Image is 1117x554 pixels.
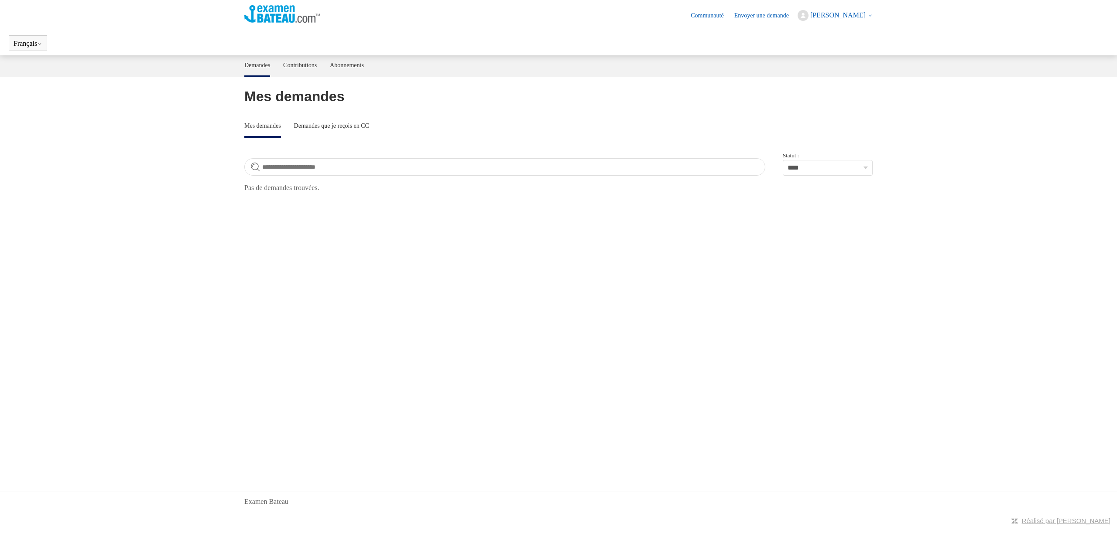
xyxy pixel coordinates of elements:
a: Demandes [244,55,270,75]
a: Mes demandes [244,116,281,136]
div: Live chat [1088,525,1110,547]
img: Page d’accueil du Centre d’aide Examen Bateau [244,5,320,23]
button: [PERSON_NAME] [798,10,873,21]
span: [PERSON_NAME] [810,11,866,19]
p: Pas de demandes trouvées. [244,183,873,193]
a: Communauté [691,11,732,20]
label: Statut : [783,151,873,160]
a: Abonnements [330,55,364,75]
h1: Mes demandes [244,86,873,107]
a: Envoyer une demande [734,11,798,20]
a: Demandes que je reçois en CC [294,116,369,136]
button: Français [14,40,42,48]
a: Contributions [283,55,317,75]
a: Examen Bateau [244,496,288,507]
a: Réalisé par [PERSON_NAME] [1022,517,1110,524]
